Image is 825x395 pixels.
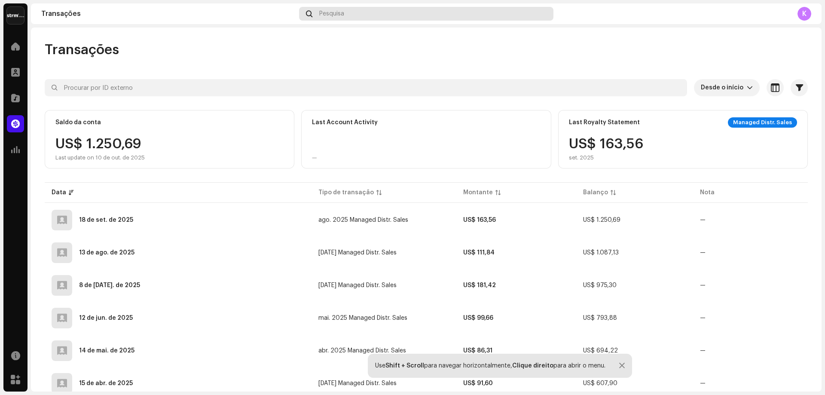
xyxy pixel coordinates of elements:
[569,119,640,126] div: Last Royalty Statement
[463,188,493,197] div: Montante
[797,7,811,21] div: K
[79,250,134,256] div: 13 de ago. de 2025
[463,348,492,354] strong: US$ 86,31
[700,217,706,223] re-a-table-badge: —
[318,217,408,223] span: ago. 2025 Managed Distr. Sales
[512,363,553,369] strong: Clique direito
[583,348,618,354] span: US$ 694,22
[79,380,133,386] div: 15 de abr. de 2025
[700,250,706,256] re-a-table-badge: —
[728,117,797,128] div: Managed Distr. Sales
[569,154,643,161] div: set. 2025
[583,250,619,256] span: US$ 1.087,13
[700,282,706,288] re-a-table-badge: —
[463,315,493,321] strong: US$ 99,66
[79,282,140,288] div: 8 de jul. de 2025
[583,217,620,223] span: US$ 1.250,69
[55,154,145,161] div: Last update on 10 de out. de 2025
[79,217,133,223] div: 18 de set. de 2025
[583,380,617,386] span: US$ 607,90
[700,315,706,321] re-a-table-badge: —
[41,10,296,17] div: Transações
[463,380,493,386] strong: US$ 91,60
[45,41,119,58] span: Transações
[701,79,747,96] span: Desde o início
[583,315,617,321] span: US$ 793,88
[318,315,407,321] span: mai. 2025 Managed Distr. Sales
[79,315,133,321] div: 12 de jun. de 2025
[319,10,344,17] span: Pesquisa
[318,250,397,256] span: jul. 2025 Managed Distr. Sales
[583,282,617,288] span: US$ 975,30
[375,362,605,369] div: Use para navegar horizontalmente, para abrir o menu.
[700,380,706,386] re-a-table-badge: —
[463,217,496,223] strong: US$ 163,56
[312,154,317,161] div: —
[747,79,753,96] div: dropdown trigger
[318,348,406,354] span: abr. 2025 Managed Distr. Sales
[463,282,496,288] strong: US$ 181,42
[463,250,495,256] strong: US$ 111,84
[55,119,101,126] div: Saldo da conta
[45,79,687,96] input: Procurar por ID externo
[79,348,134,354] div: 14 de mai. de 2025
[318,188,374,197] div: Tipo de transação
[583,188,608,197] div: Balanço
[700,348,706,354] re-a-table-badge: —
[52,188,66,197] div: Data
[7,7,24,24] img: 408b884b-546b-4518-8448-1008f9c76b02
[385,363,424,369] strong: Shift + Scroll
[312,119,378,126] div: Last Account Activity
[318,282,397,288] span: jun. 2025 Managed Distr. Sales
[318,380,397,386] span: mar. 2025 Managed Distr. Sales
